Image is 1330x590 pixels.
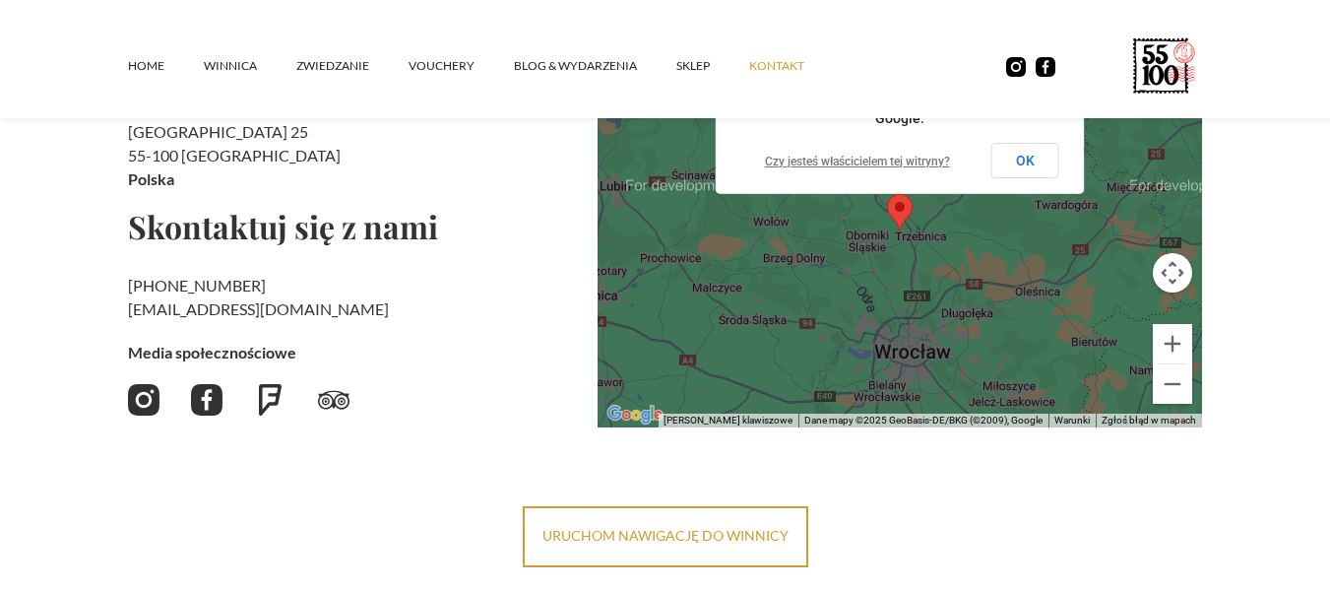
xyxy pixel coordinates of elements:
[128,36,204,96] a: Home
[1054,415,1090,426] a: Warunki (otwiera się w nowej karcie)
[1153,253,1192,293] button: Sterowanie kamerą na mapie
[602,402,667,427] img: Google
[804,415,1043,426] span: Dane mapy ©2025 GeoBasis-DE/BKG (©2009), Google
[676,36,749,96] a: SKLEP
[765,155,950,168] a: Czy jesteś właścicielem tej witryny?
[1102,415,1196,426] a: Zgłoś błąd w mapach
[128,343,296,361] strong: Media społecznościowe
[887,194,913,230] div: Map pin
[128,211,582,242] h2: Skontaktuj się z nami
[204,36,296,96] a: winnica
[664,414,792,427] button: Skróty klawiszowe
[514,36,676,96] a: Blog & Wydarzenia
[1153,364,1192,404] button: Pomniejsz
[409,36,514,96] a: vouchery
[128,97,582,191] h2: Winnica 55-100 [GEOGRAPHIC_DATA] 25 55-100 [GEOGRAPHIC_DATA]
[128,169,174,188] strong: Polska
[128,274,582,321] h2: ‍
[991,143,1059,178] button: OK
[296,36,409,96] a: ZWIEDZANIE
[1153,324,1192,363] button: Powiększ
[523,506,808,567] a: uruchom nawigację do winnicy
[749,36,844,96] a: kontakt
[128,276,266,295] a: [PHONE_NUMBER]
[602,402,667,427] a: Pokaż ten obszar w Mapach Google (otwiera się w nowym oknie)
[128,299,389,318] a: [EMAIL_ADDRESS][DOMAIN_NAME]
